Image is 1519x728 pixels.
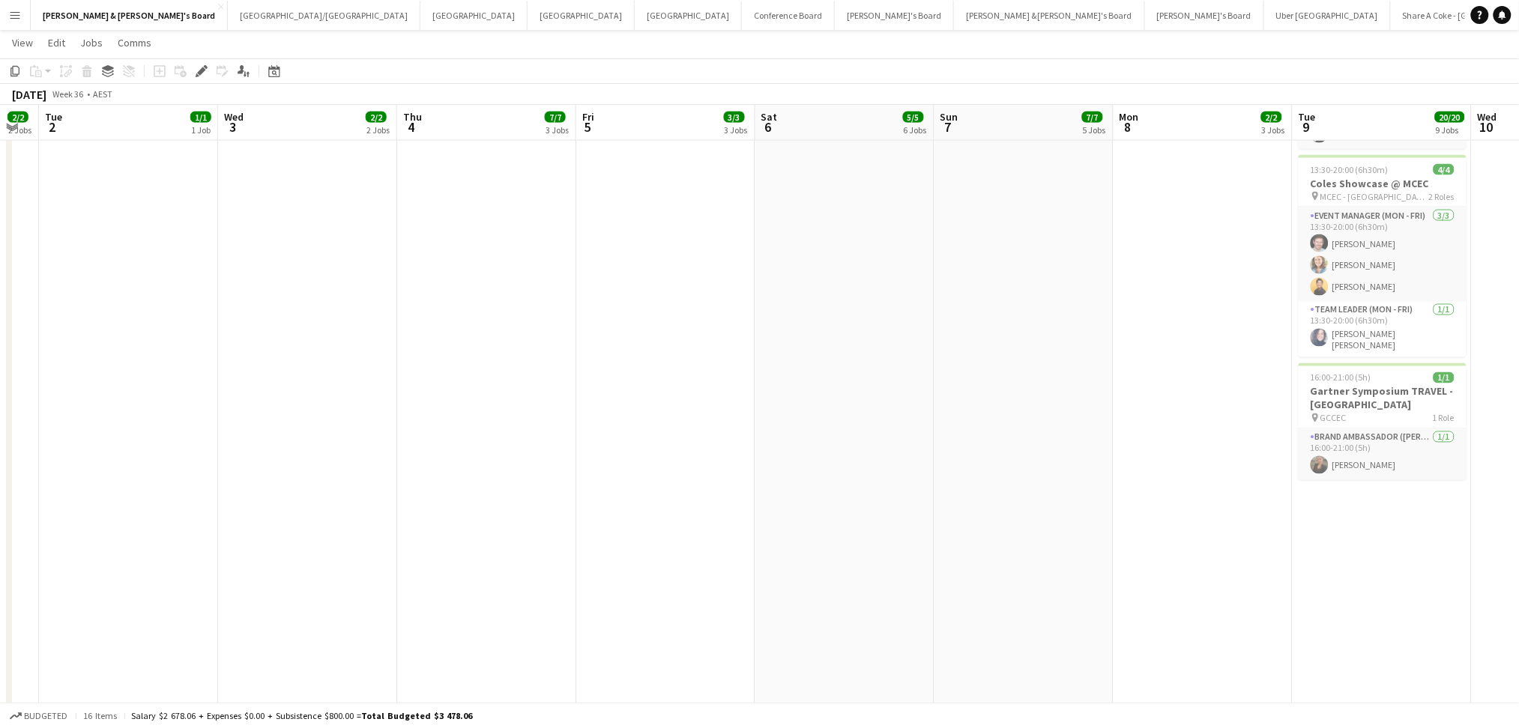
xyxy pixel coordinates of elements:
[1264,1,1391,30] button: Uber [GEOGRAPHIC_DATA]
[366,112,387,123] span: 2/2
[1262,124,1285,136] div: 3 Jobs
[1296,118,1316,136] span: 9
[1117,118,1139,136] span: 8
[724,112,745,123] span: 3/3
[366,124,390,136] div: 2 Jobs
[1434,164,1455,175] span: 4/4
[1311,372,1371,383] span: 16:00-21:00 (5h)
[80,36,103,49] span: Jobs
[835,1,954,30] button: [PERSON_NAME]'s Board
[12,87,46,102] div: [DATE]
[403,110,422,124] span: Thu
[1435,112,1465,123] span: 20/20
[761,110,778,124] span: Sat
[954,1,1145,30] button: [PERSON_NAME] & [PERSON_NAME]'s Board
[1299,302,1467,357] app-card-role: Team Leader (Mon - Fri)1/113:30-20:00 (6h30m)[PERSON_NAME] [PERSON_NAME]
[48,36,65,49] span: Edit
[401,118,422,136] span: 4
[24,711,67,721] span: Budgeted
[361,710,472,721] span: Total Budgeted $3 478.06
[190,112,211,123] span: 1/1
[1145,1,1264,30] button: [PERSON_NAME]'s Board
[12,36,33,49] span: View
[742,1,835,30] button: Conference Board
[725,124,748,136] div: 3 Jobs
[1261,112,1282,123] span: 2/2
[759,118,778,136] span: 6
[1299,207,1467,302] app-card-role: Event Manager (Mon - Fri)3/313:30-20:00 (6h30m)[PERSON_NAME][PERSON_NAME][PERSON_NAME]
[6,33,39,52] a: View
[1320,191,1429,202] span: MCEC - [GEOGRAPHIC_DATA]
[82,710,118,721] span: 16 items
[49,88,87,100] span: Week 36
[580,118,594,136] span: 5
[1299,363,1467,480] app-job-card: 16:00-21:00 (5h)1/1Gartner Symposium TRAVEL - [GEOGRAPHIC_DATA] GCCEC1 RoleBrand Ambassador ([PER...
[118,36,151,49] span: Comms
[1429,191,1455,202] span: 2 Roles
[528,1,635,30] button: [GEOGRAPHIC_DATA]
[1299,110,1316,124] span: Tue
[1299,429,1467,480] app-card-role: Brand Ambassador ([PERSON_NAME])1/116:00-21:00 (5h)[PERSON_NAME]
[582,110,594,124] span: Fri
[93,88,112,100] div: AEST
[546,124,569,136] div: 3 Jobs
[112,33,157,52] a: Comms
[1311,164,1389,175] span: 13:30-20:00 (6h30m)
[8,124,31,136] div: 2 Jobs
[43,118,62,136] span: 2
[7,112,28,123] span: 2/2
[1476,118,1497,136] span: 10
[1083,124,1106,136] div: 5 Jobs
[1433,413,1455,424] span: 1 Role
[420,1,528,30] button: [GEOGRAPHIC_DATA]
[938,118,958,136] span: 7
[545,112,566,123] span: 7/7
[31,1,228,30] button: [PERSON_NAME] & [PERSON_NAME]'s Board
[7,708,70,724] button: Budgeted
[904,124,927,136] div: 6 Jobs
[74,33,109,52] a: Jobs
[1082,112,1103,123] span: 7/7
[191,124,211,136] div: 1 Job
[224,110,244,124] span: Wed
[222,118,244,136] span: 3
[940,110,958,124] span: Sun
[1434,372,1455,383] span: 1/1
[42,33,71,52] a: Edit
[1299,385,1467,412] h3: Gartner Symposium TRAVEL - [GEOGRAPHIC_DATA]
[1299,155,1467,357] app-job-card: 13:30-20:00 (6h30m)4/4Coles Showcase @ MCEC MCEC - [GEOGRAPHIC_DATA]2 RolesEvent Manager (Mon - F...
[1299,177,1467,190] h3: Coles Showcase @ MCEC
[1436,124,1464,136] div: 9 Jobs
[1120,110,1139,124] span: Mon
[228,1,420,30] button: [GEOGRAPHIC_DATA]/[GEOGRAPHIC_DATA]
[45,110,62,124] span: Tue
[903,112,924,123] span: 5/5
[635,1,742,30] button: [GEOGRAPHIC_DATA]
[1478,110,1497,124] span: Wed
[131,710,472,721] div: Salary $2 678.06 + Expenses $0.00 + Subsistence $800.00 =
[1320,413,1347,424] span: GCCEC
